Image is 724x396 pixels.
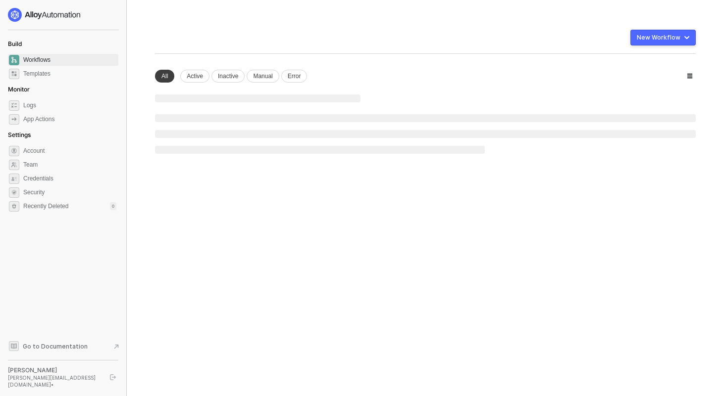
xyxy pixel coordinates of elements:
div: All [155,70,174,83]
span: Settings [8,131,31,138]
span: Recently Deleted [23,202,68,211]
span: team [9,160,19,170]
span: credentials [9,174,19,184]
span: Logs [23,99,116,111]
span: document-arrow [111,342,121,352]
div: App Actions [23,115,54,124]
span: documentation [9,341,19,351]
div: 0 [110,202,116,210]
img: logo [8,8,81,22]
span: Templates [23,68,116,80]
div: New Workflow [637,34,680,42]
button: New Workflow [630,30,696,45]
span: Workflows [23,54,116,66]
a: logo [8,8,118,22]
span: Team [23,159,116,171]
span: security [9,187,19,198]
span: Credentials [23,173,116,184]
span: Build [8,40,22,47]
div: [PERSON_NAME] [8,366,101,374]
div: Error [281,70,308,83]
span: marketplace [9,69,19,79]
span: icon-app-actions [9,114,19,125]
span: Go to Documentation [23,342,88,351]
div: Manual [247,70,279,83]
div: Active [180,70,209,83]
span: settings [9,201,19,212]
a: Knowledge Base [8,340,119,352]
span: settings [9,146,19,156]
span: Account [23,145,116,157]
div: Inactive [211,70,245,83]
span: Security [23,186,116,198]
span: Monitor [8,86,30,93]
div: [PERSON_NAME][EMAIL_ADDRESS][DOMAIN_NAME] • [8,374,101,388]
span: dashboard [9,55,19,65]
span: icon-logs [9,100,19,111]
span: logout [110,374,116,380]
